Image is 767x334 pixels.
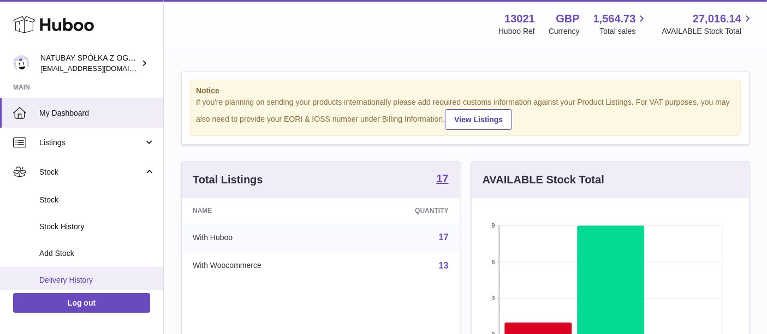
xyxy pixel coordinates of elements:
[39,108,155,118] span: My Dashboard
[556,11,579,26] strong: GBP
[354,198,460,223] th: Quantity
[483,172,604,187] h3: AVAILABLE Stock Total
[40,53,139,74] div: NATUBAY SPÓŁKA Z OGRANICZONĄ ODPOWIEDZIALNOŚCIĄ
[182,223,354,252] td: With Huboo
[182,252,354,280] td: With Woocommerce
[662,26,754,37] span: AVAILABLE Stock Total
[39,138,144,148] span: Listings
[693,11,741,26] span: 27,016.14
[436,173,448,184] strong: 17
[439,261,449,270] a: 13
[182,198,354,223] th: Name
[196,97,735,130] div: If you're planning on sending your products internationally please add required customs informati...
[498,26,535,37] div: Huboo Ref
[196,86,735,96] strong: Notice
[39,167,144,177] span: Stock
[599,26,648,37] span: Total sales
[13,293,150,313] a: Log out
[39,248,155,259] span: Add Stock
[662,11,754,37] a: 27,016.14 AVAILABLE Stock Total
[491,222,495,229] text: 9
[13,55,29,71] img: internalAdmin-13021@internal.huboo.com
[436,173,448,186] a: 17
[593,11,636,26] span: 1,564.73
[39,222,155,232] span: Stock History
[491,259,495,265] text: 6
[439,232,449,242] a: 17
[39,275,155,285] span: Delivery History
[491,295,495,301] text: 3
[445,109,512,130] a: View Listings
[39,195,155,205] span: Stock
[504,11,535,26] strong: 13021
[193,172,263,187] h3: Total Listings
[593,11,649,37] a: 1,564.73 Total sales
[549,26,580,37] div: Currency
[40,64,160,73] span: [EMAIL_ADDRESS][DOMAIN_NAME]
